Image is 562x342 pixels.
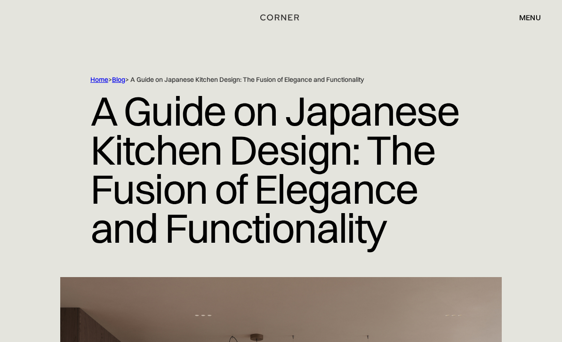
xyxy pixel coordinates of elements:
[510,9,541,25] div: menu
[255,11,306,24] a: home
[90,84,472,255] h1: A Guide on Japanese Kitchen Design: The Fusion of Elegance and Functionality
[519,14,541,21] div: menu
[112,75,125,84] a: Blog
[90,75,472,84] div: > > A Guide on Japanese Kitchen Design: The Fusion of Elegance and Functionality
[90,75,108,84] a: Home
